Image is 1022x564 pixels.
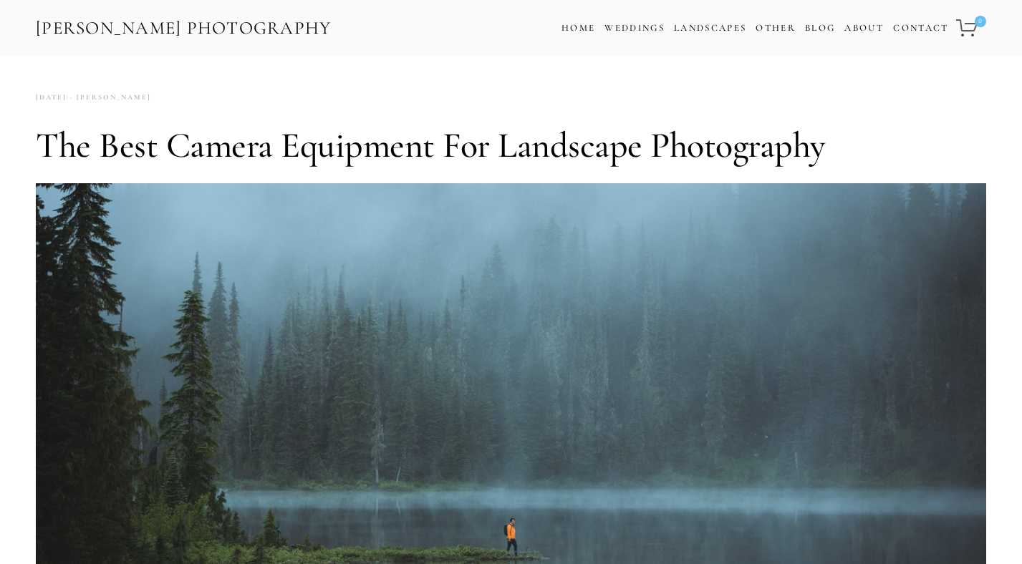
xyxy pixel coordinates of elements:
a: Blog [805,18,835,39]
a: [PERSON_NAME] [67,88,151,107]
a: About [844,18,884,39]
a: Landscapes [674,22,746,34]
a: Contact [893,18,948,39]
a: [PERSON_NAME] Photography [34,12,333,44]
a: Home [561,18,595,39]
a: 0 items in cart [954,11,988,45]
h1: The Best Camera Equipment for Landscape Photography [36,124,986,167]
a: Other [756,22,796,34]
span: 0 [975,16,986,27]
a: Weddings [604,22,665,34]
time: [DATE] [36,88,67,107]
